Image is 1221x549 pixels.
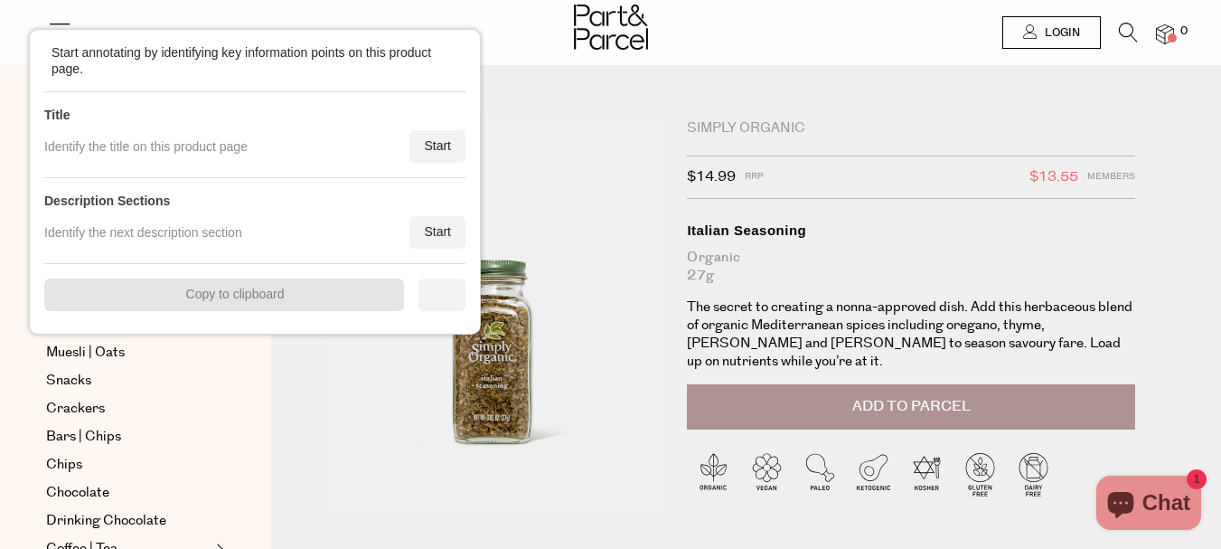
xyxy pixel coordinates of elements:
[687,222,1135,240] div: Italian Seasoning
[745,166,764,189] span: RRP
[46,454,82,476] span: Chips
[46,342,211,364] a: Muesli | Oats
[44,138,248,155] div: Identify the title on this product page
[52,44,440,77] div: Start annotating by identifying key information points on this product page.
[1029,166,1078,189] span: $13.55
[44,107,70,123] div: Title
[794,448,847,501] img: P_P-ICONS-Live_Bec_V11_Paleo.svg
[687,448,740,501] img: P_P-ICONS-Live_Bec_V11_Organic.svg
[46,370,91,392] span: Snacks
[687,119,1135,137] div: Simply Organic
[1002,16,1101,49] a: Login
[409,130,465,163] div: Start
[740,448,794,501] img: P_P-ICONS-Live_Bec_V11_Vegan.svg
[1040,25,1080,41] span: Login
[409,216,465,249] div: Start
[44,279,404,311] div: Copy to clipboard
[687,384,1135,430] button: Add to Parcel
[46,482,109,504] span: Chocolate
[687,298,1135,371] p: The secret to creating a nonna-approved dish. Add this herbaceous blend of organic Mediterranean ...
[687,166,736,189] span: $14.99
[46,370,211,392] a: Snacks
[46,342,125,364] span: Muesli | Oats
[687,249,1135,285] div: Organic 27g
[1007,448,1060,501] img: P_P-ICONS-Live_Bec_V11_Dairy_Free.svg
[1091,476,1207,535] inbox-online-store-chat: Shopify online store chat
[46,398,105,420] span: Crackers
[46,510,211,532] a: Drinking Chocolate
[1156,24,1174,43] a: 0
[1176,24,1192,40] span: 0
[44,224,242,241] div: Identify the next description section
[1087,166,1135,189] span: Members
[574,5,648,50] img: Part&Parcel
[325,119,660,515] img: Italian Seasoning
[900,448,953,501] img: P_P-ICONS-Live_Bec_V11_Kosher.svg
[44,193,170,209] div: Description Sections
[46,398,211,420] a: Crackers
[46,454,211,476] a: Chips
[852,396,971,417] span: Add to Parcel
[46,482,211,504] a: Chocolate
[46,426,121,448] span: Bars | Chips
[46,426,211,448] a: Bars | Chips
[953,448,1007,501] img: P_P-ICONS-Live_Bec_V11_Gluten_Free.svg
[46,510,166,532] span: Drinking Chocolate
[847,448,900,501] img: P_P-ICONS-Live_Bec_V11_Ketogenic.svg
